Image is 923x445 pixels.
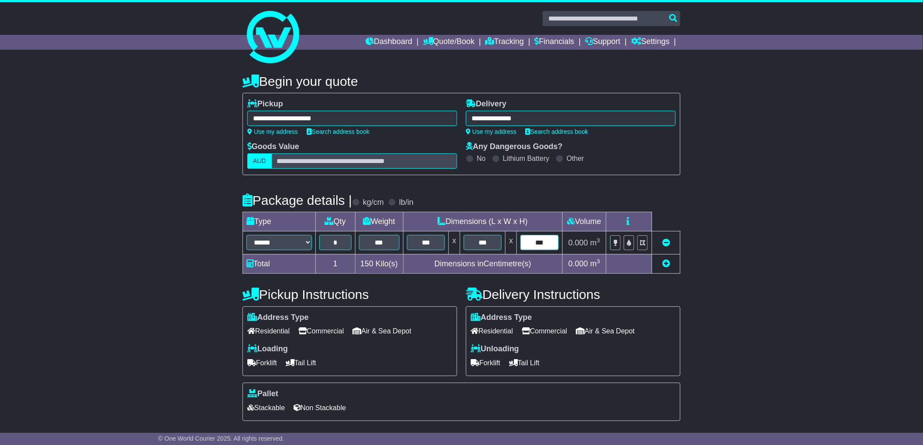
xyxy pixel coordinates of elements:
a: Remove this item [662,238,670,247]
a: Financials [535,35,574,50]
td: Total [243,254,316,273]
label: kg/cm [363,198,384,207]
span: 150 [360,259,373,268]
span: Air & Sea Depot [353,324,412,338]
sup: 3 [597,237,600,244]
a: Support [585,35,621,50]
span: 0.000 [568,259,588,268]
label: lb/in [399,198,414,207]
span: Residential [247,324,290,338]
td: 1 [316,254,356,273]
td: Type [243,212,316,231]
td: Qty [316,212,356,231]
span: Non Stackable [294,401,346,414]
a: Settings [631,35,670,50]
td: x [449,231,460,254]
label: Lithium Battery [503,154,550,163]
a: Tracking [485,35,524,50]
h4: Pickup Instructions [243,287,457,302]
span: m [590,238,600,247]
a: Search address book [307,128,369,135]
a: Use my address [247,128,298,135]
span: Residential [471,324,513,338]
td: Dimensions in Centimetre(s) [403,254,562,273]
label: Pallet [247,389,278,399]
a: Use my address [466,128,516,135]
span: Commercial [522,324,567,338]
a: Search address book [525,128,588,135]
span: © One World Courier 2025. All rights reserved. [158,435,284,442]
span: Forklift [247,356,277,370]
label: AUD [247,153,272,169]
label: Address Type [471,313,532,323]
span: Tail Lift [509,356,540,370]
label: Any Dangerous Goods? [466,142,563,152]
label: Address Type [247,313,309,323]
td: Weight [355,212,403,231]
label: Goods Value [247,142,299,152]
span: m [590,259,600,268]
span: Tail Lift [286,356,316,370]
h4: Begin your quote [243,74,680,88]
td: Kilo(s) [355,254,403,273]
sup: 3 [597,258,600,265]
span: Stackable [247,401,285,414]
td: Volume [562,212,606,231]
label: Unloading [471,344,519,354]
a: Quote/Book [423,35,475,50]
label: Delivery [466,99,506,109]
span: Air & Sea Depot [576,324,635,338]
label: Pickup [247,99,283,109]
a: Add new item [662,259,670,268]
span: Commercial [298,324,344,338]
h4: Delivery Instructions [466,287,680,302]
label: Other [567,154,584,163]
a: Dashboard [366,35,412,50]
label: Loading [247,344,288,354]
span: 0.000 [568,238,588,247]
h4: Package details | [243,193,352,207]
label: No [477,154,485,163]
td: Dimensions (L x W x H) [403,212,562,231]
span: Forklift [471,356,500,370]
td: x [506,231,517,254]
